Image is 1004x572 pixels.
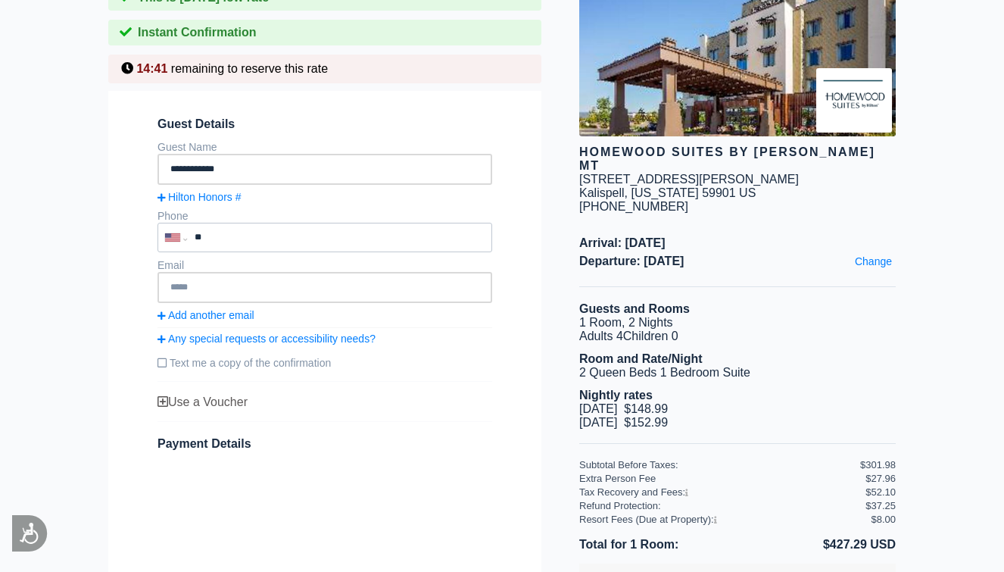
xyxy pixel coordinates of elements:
[865,486,896,498] div: $52.10
[171,62,328,75] span: remaining to reserve this rate
[579,316,896,330] li: 1 Room, 2 Nights
[157,259,184,271] label: Email
[579,352,703,365] b: Room and Rate/Night
[579,255,896,268] span: Departure: [DATE]
[579,145,896,173] div: Homewood Suites by [PERSON_NAME] MT
[157,210,188,222] label: Phone
[631,186,698,199] span: [US_STATE]
[157,351,492,375] label: Text me a copy of the confirmation
[579,459,860,470] div: Subtotal Before Taxes:
[157,117,492,131] span: Guest Details
[737,535,896,555] li: $427.29 USD
[157,141,217,153] label: Guest Name
[579,486,860,498] div: Tax Recovery and Fees:
[579,302,690,315] b: Guests and Rooms
[108,20,541,45] div: Instant Confirmation
[157,191,492,203] a: Hilton Honors #
[157,309,492,321] a: Add another email
[865,500,896,511] div: $37.25
[579,402,668,415] span: [DATE] $148.99
[579,200,896,214] div: [PHONE_NUMBER]
[579,330,896,343] li: Adults 4
[623,330,678,342] span: Children 0
[579,366,896,380] li: 2 Queen Beds 1 Bedroom Suite
[157,395,492,409] div: Use a Voucher
[159,224,191,251] div: United States: +1
[702,186,736,199] span: 59901
[157,437,251,450] span: Payment Details
[579,473,860,484] div: Extra Person Fee
[860,459,896,470] div: $301.98
[579,389,653,402] b: Nightly rates
[579,186,628,199] span: Kalispell,
[157,333,492,345] a: Any special requests or accessibility needs?
[579,514,871,525] div: Resort Fees (Due at Property):
[816,68,892,133] img: Brand logo for Homewood Suites by Hilton Kalispell MT
[136,62,167,75] span: 14:41
[865,473,896,484] div: $27.96
[579,236,896,250] span: Arrival: [DATE]
[579,416,668,429] span: [DATE] $152.99
[739,186,756,199] span: US
[851,252,896,271] a: Change
[871,514,896,525] div: $8.00
[579,500,865,511] div: Refund Protection:
[579,535,737,555] li: Total for 1 Room:
[579,173,799,186] div: [STREET_ADDRESS][PERSON_NAME]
